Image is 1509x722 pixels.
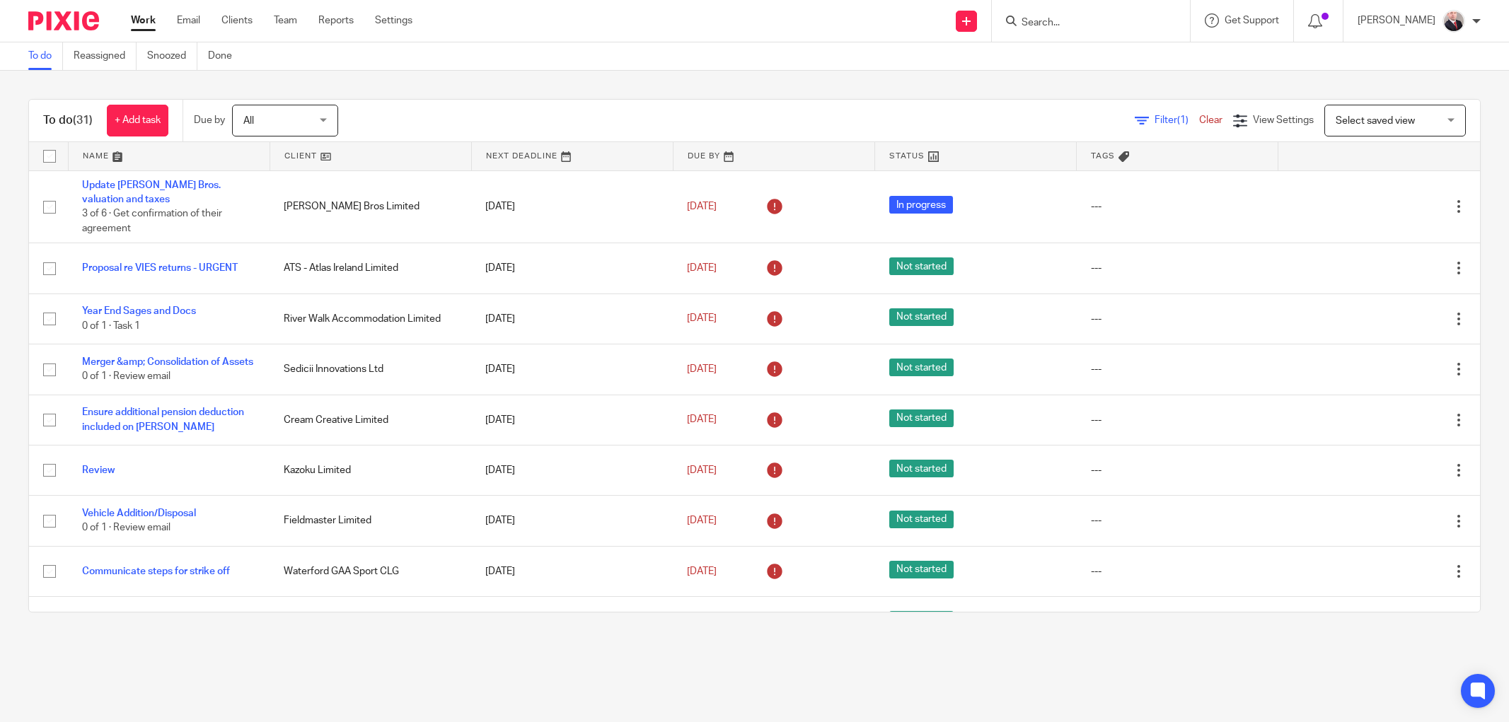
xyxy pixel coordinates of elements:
[471,496,673,546] td: [DATE]
[687,314,717,324] span: [DATE]
[1091,199,1264,214] div: ---
[471,597,673,647] td: [DATE]
[28,42,63,70] a: To do
[82,566,230,576] a: Communicate steps for strike off
[82,465,115,475] a: Review
[43,113,93,128] h1: To do
[1020,17,1147,30] input: Search
[1177,115,1189,125] span: (1)
[82,180,221,204] a: Update [PERSON_NAME] Bros. valuation and taxes
[270,344,471,395] td: Sedicii Innovations Ltd
[82,371,170,381] span: 0 of 1 · Review email
[1091,362,1264,376] div: ---
[82,407,244,431] a: Ensure additional pension deduction included on [PERSON_NAME]
[687,415,717,425] span: [DATE]
[82,263,238,273] a: Proposal re VIES returns - URGENT
[270,445,471,495] td: Kazoku Limited
[1358,13,1435,28] p: [PERSON_NAME]
[1091,152,1115,160] span: Tags
[471,546,673,596] td: [DATE]
[270,395,471,445] td: Cream Creative Limited
[147,42,197,70] a: Snoozed
[889,561,954,578] span: Not started
[82,508,196,518] a: Vehicle Addition/Disposal
[270,546,471,596] td: Waterford GAA Sport CLG
[28,11,99,30] img: Pixie
[270,597,471,647] td: Book Green Ireland DMC Limited
[889,409,954,427] span: Not started
[208,42,243,70] a: Done
[177,13,200,28] a: Email
[471,445,673,495] td: [DATE]
[74,42,137,70] a: Reassigned
[1442,10,1465,33] img: ComerfordFoley-30PS%20-%20Ger%201.jpg
[687,516,717,525] span: [DATE]
[1155,115,1199,125] span: Filter
[270,243,471,293] td: ATS - Atlas Ireland Limited
[274,13,297,28] a: Team
[82,209,222,233] span: 3 of 6 · Get confirmation of their agreement
[889,257,954,275] span: Not started
[1091,463,1264,477] div: ---
[687,566,717,576] span: [DATE]
[889,511,954,528] span: Not started
[194,113,225,127] p: Due by
[73,115,93,126] span: (31)
[471,170,673,243] td: [DATE]
[270,293,471,344] td: River Walk Accommodation Limited
[82,306,196,316] a: Year End Sages and Docs
[687,202,717,211] span: [DATE]
[687,465,717,475] span: [DATE]
[1091,312,1264,326] div: ---
[270,496,471,546] td: Fieldmaster Limited
[375,13,412,28] a: Settings
[1091,261,1264,275] div: ---
[889,196,953,214] span: In progress
[889,611,954,629] span: Not started
[471,243,673,293] td: [DATE]
[82,523,170,533] span: 0 of 1 · Review email
[687,263,717,273] span: [DATE]
[1091,413,1264,427] div: ---
[1091,513,1264,528] div: ---
[82,321,140,331] span: 0 of 1 · Task 1
[1253,115,1314,125] span: View Settings
[471,344,673,395] td: [DATE]
[889,460,954,477] span: Not started
[889,359,954,376] span: Not started
[687,364,717,374] span: [DATE]
[82,357,253,367] a: Merger &amp; Consolidation of Assets
[221,13,253,28] a: Clients
[889,308,954,326] span: Not started
[318,13,354,28] a: Reports
[1091,564,1264,578] div: ---
[471,293,673,344] td: [DATE]
[270,170,471,243] td: [PERSON_NAME] Bros Limited
[471,395,673,445] td: [DATE]
[131,13,156,28] a: Work
[1336,116,1415,126] span: Select saved view
[1199,115,1222,125] a: Clear
[243,116,254,126] span: All
[107,105,168,136] a: + Add task
[1225,16,1279,25] span: Get Support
